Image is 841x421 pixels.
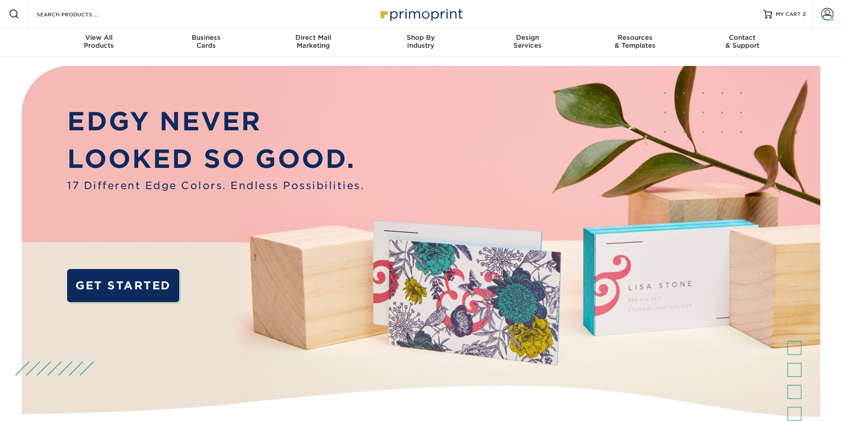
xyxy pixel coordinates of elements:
a: Direct MailMarketing [260,28,367,57]
div: & Support [689,34,796,49]
span: Shop By [367,34,474,42]
img: Primoprint [377,4,465,23]
a: Contact& Support [689,28,796,57]
a: Shop ByIndustry [367,28,474,57]
span: Resources [581,34,689,42]
a: DesignServices [474,28,581,57]
span: Direct Mail [260,34,367,42]
a: View AllProducts [45,28,153,57]
a: BusinessCards [152,28,260,57]
p: EDGY NEVER [67,102,364,140]
input: SEARCH PRODUCTS..... [36,9,122,19]
p: LOOKED SO GOOD. [67,140,364,178]
span: Business [152,34,260,42]
div: & Templates [581,34,689,49]
span: 17 Different Edge Colors. Endless Possibilities. [67,178,364,193]
a: GET STARTED [67,269,179,302]
span: MY CART [776,11,801,18]
div: Cards [152,34,260,49]
div: Products [45,34,153,49]
div: Services [474,34,581,49]
div: Marketing [260,34,367,49]
span: Contact [689,34,796,42]
a: Resources& Templates [581,28,689,57]
div: Industry [367,34,474,49]
span: 2 [803,11,806,17]
span: Design [474,34,581,42]
span: View All [45,34,153,42]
